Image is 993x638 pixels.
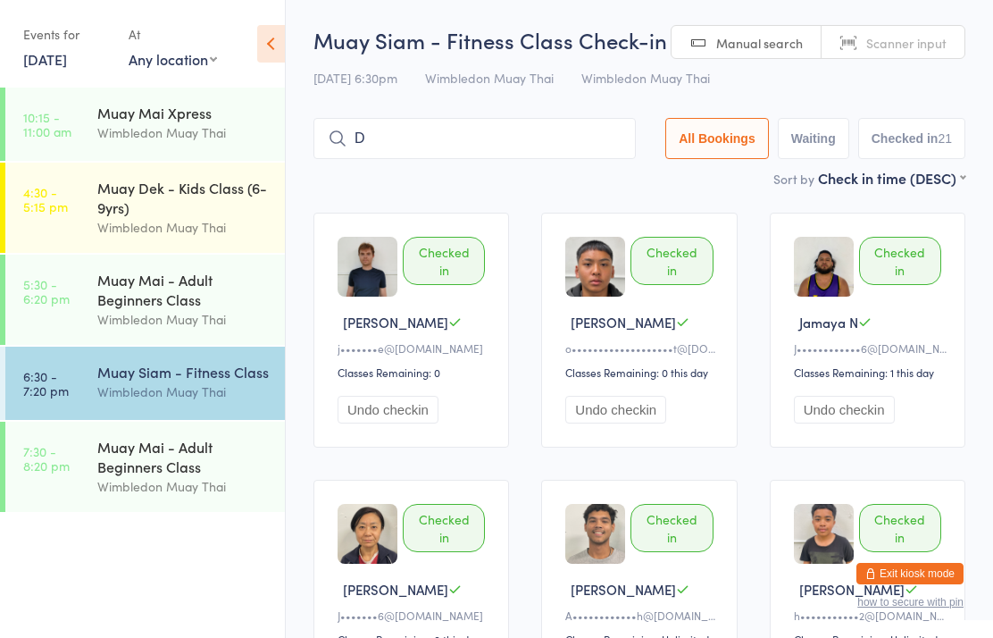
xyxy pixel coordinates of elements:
div: j••••••• [338,340,490,356]
a: 7:30 -8:20 pmMuay Mai - Adult Beginners ClassWimbledon Muay Thai [5,422,285,512]
button: Checked in21 [858,118,965,159]
div: Any location [129,49,217,69]
span: [PERSON_NAME] [799,580,905,599]
h2: Muay Siam - Fitness Class Check-in [313,25,965,55]
button: All Bookings [665,118,769,159]
a: 5:30 -6:20 pmMuay Mai - Adult Beginners ClassWimbledon Muay Thai [5,255,285,345]
div: A•••••••••••• [565,608,718,623]
label: Sort by [773,170,814,188]
a: [DATE] [23,49,67,69]
time: 4:30 - 5:15 pm [23,185,68,214]
div: Wimbledon Muay Thai [97,217,270,238]
div: Muay Mai - Adult Beginners Class [97,437,270,476]
button: Undo checkin [794,396,895,424]
div: h••••••••••• [794,608,947,623]
img: image1743395774.png [565,237,625,297]
span: Wimbledon Muay Thai [581,69,710,87]
div: Checked in [403,504,485,552]
div: J•••••••••••• [794,340,947,356]
span: Jamaya N [799,313,858,332]
div: Checked in [403,237,485,285]
div: Checked in [859,504,941,552]
div: Muay Dek - Kids Class (6-9yrs) [97,178,270,217]
a: 6:30 -7:20 pmMuay Siam - Fitness ClassWimbledon Muay Thai [5,347,285,420]
img: image1710304244.png [565,504,625,564]
button: Waiting [778,118,849,159]
div: Wimbledon Muay Thai [97,309,270,330]
div: Checked in [859,237,941,285]
div: 21 [938,131,952,146]
span: [PERSON_NAME] [343,580,448,599]
div: Wimbledon Muay Thai [97,476,270,497]
img: image1693626440.png [794,504,854,564]
div: Classes Remaining: 1 this day [794,365,947,380]
div: Wimbledon Muay Thai [97,382,270,402]
div: o••••••••••••••••••• [565,340,718,356]
button: Undo checkin [565,396,666,424]
div: Check in time (DESC) [818,168,965,188]
span: [PERSON_NAME] [343,313,448,332]
button: how to secure with pin [857,596,964,609]
div: Muay Mai - Adult Beginners Class [97,270,270,309]
div: At [129,20,217,49]
a: 4:30 -5:15 pmMuay Dek - Kids Class (6-9yrs)Wimbledon Muay Thai [5,163,285,253]
span: Scanner input [866,34,947,52]
div: Checked in [630,237,713,285]
input: Search [313,118,636,159]
time: 6:30 - 7:20 pm [23,369,69,398]
div: J••••••• [338,608,490,623]
button: Undo checkin [338,396,438,424]
span: [PERSON_NAME] [571,313,676,332]
time: 10:15 - 11:00 am [23,110,71,139]
span: Manual search [716,34,803,52]
div: Events for [23,20,111,49]
span: [DATE] 6:30pm [313,69,397,87]
div: Checked in [630,504,713,552]
img: image1657085521.png [338,237,397,297]
div: Classes Remaining: 0 this day [565,365,718,380]
div: Classes Remaining: 0 [338,365,490,380]
div: Muay Mai Xpress [97,103,270,122]
button: Exit kiosk mode [856,563,964,584]
div: Wimbledon Muay Thai [97,122,270,143]
div: Muay Siam - Fitness Class [97,362,270,382]
span: [PERSON_NAME] [571,580,676,599]
img: image1693377397.png [338,504,397,564]
img: image1720161171.png [794,237,854,297]
span: Wimbledon Muay Thai [425,69,554,87]
time: 5:30 - 6:20 pm [23,277,70,306]
time: 7:30 - 8:20 pm [23,444,70,473]
a: 10:15 -11:00 amMuay Mai XpressWimbledon Muay Thai [5,88,285,161]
